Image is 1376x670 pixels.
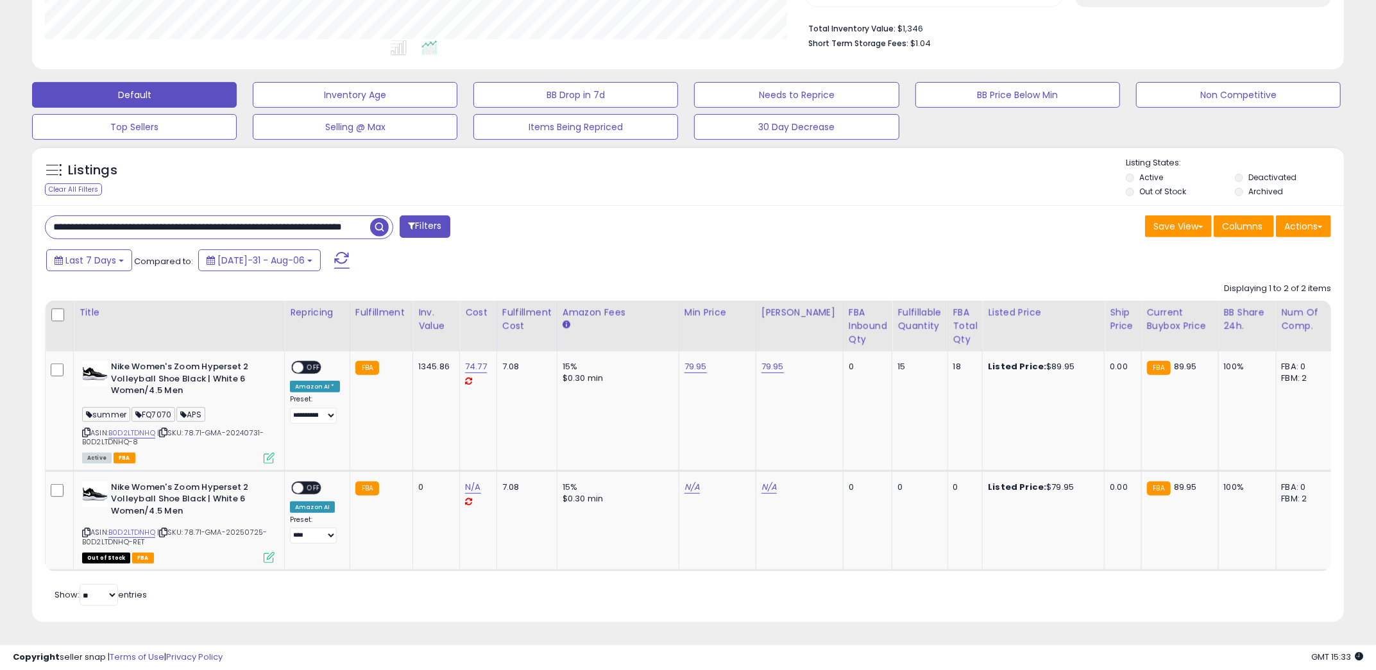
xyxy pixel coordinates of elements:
div: Title [79,306,279,319]
div: FBA: 0 [1282,482,1324,493]
div: FBA inbound Qty [849,306,887,346]
span: Show: entries [55,589,147,601]
div: seller snap | | [13,651,223,664]
span: All listings that are currently out of stock and unavailable for purchase on Amazon [82,553,130,564]
div: 0 [897,482,937,493]
button: Needs to Reprice [694,82,899,108]
span: 89.95 [1174,360,1197,373]
div: 0 [849,482,883,493]
div: 15% [563,482,669,493]
p: Listing States: [1126,157,1344,169]
div: 0 [953,482,973,493]
small: FBA [355,482,379,496]
small: FBA [1147,361,1171,375]
span: | SKU: 78.71-GMA-20250725-B0D2LTDNHQ-RET [82,527,267,546]
span: FBA [132,553,154,564]
h5: Listings [68,162,117,180]
span: Compared to: [134,255,193,267]
div: 100% [1224,482,1266,493]
label: Archived [1248,186,1283,197]
button: Default [32,82,237,108]
div: Inv. value [418,306,454,333]
button: Last 7 Days [46,249,132,271]
span: FQ7070 [132,407,175,422]
button: Filters [400,215,450,238]
div: 7.08 [502,361,547,373]
button: Actions [1276,215,1331,237]
div: $89.95 [988,361,1094,373]
div: Listed Price [988,306,1099,319]
div: FBM: 2 [1282,373,1324,384]
div: 0 [418,482,450,493]
span: All listings currently available for purchase on Amazon [82,453,112,464]
div: Fulfillment [355,306,407,319]
div: Ship Price [1110,306,1135,333]
span: OFF [303,362,324,373]
span: Columns [1222,220,1262,233]
div: Amazon Fees [563,306,674,319]
div: 18 [953,361,973,373]
div: $0.30 min [563,373,669,384]
div: Fulfillable Quantity [897,306,942,333]
label: Out of Stock [1139,186,1186,197]
a: Privacy Policy [166,651,223,663]
div: Clear All Filters [45,183,102,196]
span: [DATE]-31 - Aug-06 [217,254,305,267]
a: 79.95 [684,360,707,373]
div: BB Share 24h. [1224,306,1271,333]
label: Active [1139,172,1163,183]
span: | SKU: 78.71-GMA-20240731-B0D2LTDNHQ-8 [82,428,264,447]
div: Amazon AI [290,501,335,513]
div: Repricing [290,306,344,319]
b: Short Term Storage Fees: [808,38,908,49]
div: [PERSON_NAME] [761,306,838,319]
a: 74.77 [465,360,487,373]
a: N/A [684,481,700,494]
div: Preset: [290,515,340,544]
div: Preset: [290,395,340,424]
img: 31mxQNwuTKL._SL40_.jpg [82,482,108,507]
span: $1.04 [910,37,931,49]
div: Amazon AI * [290,381,340,392]
b: Nike Women's Zoom Hyperset 2 Volleyball Shoe Black | White 6 Women/4.5 Men [111,361,267,400]
div: Displaying 1 to 2 of 2 items [1224,283,1331,295]
small: FBA [355,361,379,375]
small: Amazon Fees. [563,319,570,331]
button: [DATE]-31 - Aug-06 [198,249,321,271]
span: APS [176,407,205,422]
button: 30 Day Decrease [694,114,899,140]
span: summer [82,407,130,422]
button: Columns [1214,215,1274,237]
b: Nike Women's Zoom Hyperset 2 Volleyball Shoe Black | White 6 Women/4.5 Men [111,482,267,521]
small: FBA [1147,482,1171,496]
div: $0.30 min [563,493,669,505]
li: $1,346 [808,20,1321,35]
div: Num of Comp. [1282,306,1329,333]
span: 89.95 [1174,481,1197,493]
div: 15 [897,361,937,373]
button: Items Being Repriced [473,114,678,140]
button: Selling @ Max [253,114,457,140]
a: N/A [465,481,480,494]
div: Current Buybox Price [1147,306,1213,333]
b: Listed Price: [988,481,1046,493]
div: 0 [849,361,883,373]
button: BB Price Below Min [915,82,1120,108]
div: Min Price [684,306,751,319]
div: 0.00 [1110,482,1131,493]
div: 7.08 [502,482,547,493]
strong: Copyright [13,651,60,663]
span: OFF [303,482,324,493]
div: Fulfillment Cost [502,306,552,333]
div: Cost [465,306,491,319]
span: FBA [114,453,135,464]
a: N/A [761,481,777,494]
div: $79.95 [988,482,1094,493]
div: FBM: 2 [1282,493,1324,505]
span: 2025-08-14 15:33 GMT [1311,651,1363,663]
div: 15% [563,361,669,373]
div: 1345.86 [418,361,450,373]
button: Top Sellers [32,114,237,140]
button: Non Competitive [1136,82,1341,108]
button: BB Drop in 7d [473,82,678,108]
